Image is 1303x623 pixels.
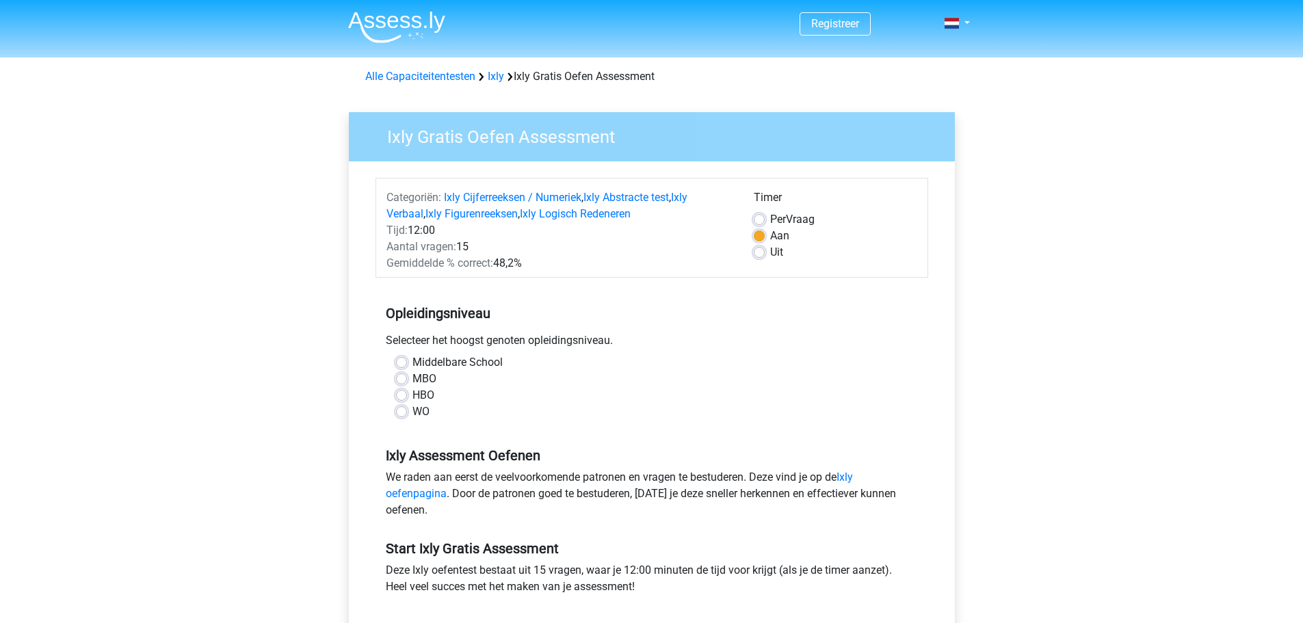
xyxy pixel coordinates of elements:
[371,121,945,148] h3: Ixly Gratis Oefen Assessment
[425,207,518,220] a: Ixly Figurenreeksen
[376,239,743,255] div: 15
[376,255,743,271] div: 48,2%
[386,256,493,269] span: Gemiddelde % correct:
[770,244,783,261] label: Uit
[444,191,581,204] a: Ixly Cijferreeksen / Numeriek
[770,213,786,226] span: Per
[412,387,434,403] label: HBO
[770,211,815,228] label: Vraag
[770,228,789,244] label: Aan
[376,332,928,354] div: Selecteer het hoogst genoten opleidingsniveau.
[520,207,631,220] a: Ixly Logisch Redeneren
[811,17,859,30] a: Registreer
[386,191,441,204] span: Categoriën:
[488,70,504,83] a: Ixly
[386,540,918,557] h5: Start Ixly Gratis Assessment
[412,354,503,371] label: Middelbare School
[360,68,944,85] div: Ixly Gratis Oefen Assessment
[348,11,445,43] img: Assessly
[386,240,456,253] span: Aantal vragen:
[754,189,917,211] div: Timer
[386,447,918,464] h5: Ixly Assessment Oefenen
[376,469,928,524] div: We raden aan eerst de veelvoorkomende patronen en vragen te bestuderen. Deze vind je op de . Door...
[376,222,743,239] div: 12:00
[365,70,475,83] a: Alle Capaciteitentesten
[583,191,669,204] a: Ixly Abstracte test
[376,189,743,222] div: , , , ,
[412,371,436,387] label: MBO
[386,224,408,237] span: Tijd:
[376,562,928,600] div: Deze Ixly oefentest bestaat uit 15 vragen, waar je 12:00 minuten de tijd voor krijgt (als je de t...
[412,403,430,420] label: WO
[386,300,918,327] h5: Opleidingsniveau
